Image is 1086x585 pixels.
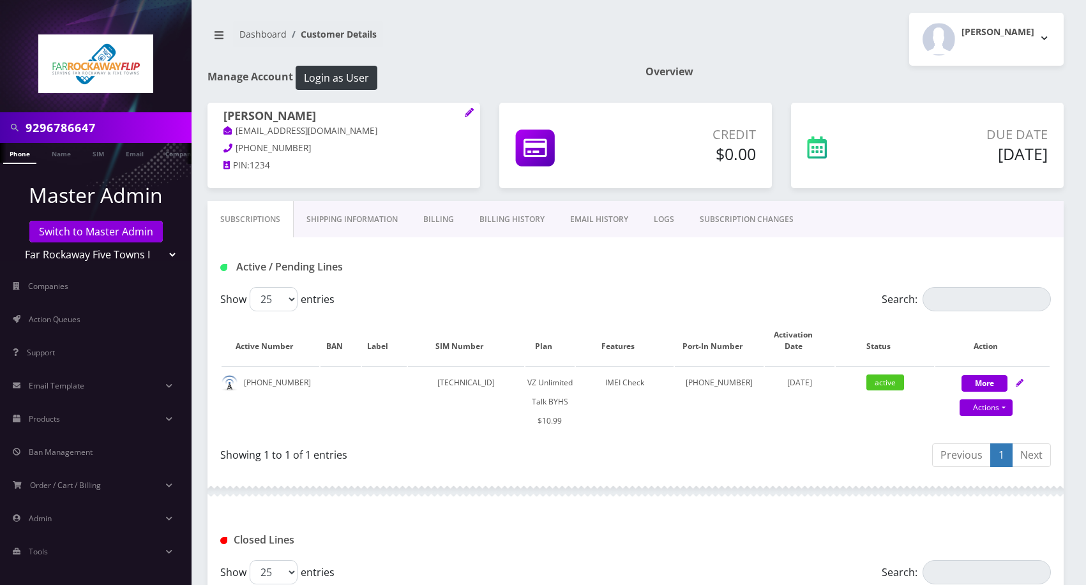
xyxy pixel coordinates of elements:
[675,316,764,365] th: Port-In Number: activate to sort column ascending
[239,28,287,40] a: Dashboard
[787,377,812,388] span: [DATE]
[29,314,80,325] span: Action Queues
[29,513,52,524] span: Admin
[223,109,464,124] h1: [PERSON_NAME]
[576,373,674,392] div: IMEI Check
[29,546,48,557] span: Tools
[159,143,202,163] a: Company
[411,201,467,238] a: Billing
[27,347,55,358] span: Support
[29,447,93,457] span: Ban Management
[624,144,756,163] h5: $0.00
[222,375,238,391] img: default.png
[990,443,1013,467] a: 1
[765,316,835,365] th: Activation Date: activate to sort column ascending
[467,201,557,238] a: Billing History
[866,374,904,390] span: active
[207,201,294,238] a: Subscriptions
[86,143,110,163] a: SIM
[645,66,1064,78] h1: Overview
[220,442,626,463] div: Showing 1 to 1 of 1 entries
[557,201,641,238] a: EMAIL HISTORY
[624,125,756,144] p: Credit
[29,380,84,391] span: Email Template
[287,27,377,41] li: Customer Details
[962,27,1034,38] h2: [PERSON_NAME]
[962,375,1007,392] button: More
[220,537,227,544] img: Closed Lines
[894,125,1048,144] p: Due Date
[3,143,36,164] a: Phone
[220,560,335,584] label: Show entries
[362,316,407,365] th: Label: activate to sort column ascending
[894,144,1048,163] h5: [DATE]
[29,413,60,424] span: Products
[207,21,626,57] nav: breadcrumb
[222,366,319,437] td: [PHONE_NUMBER]
[935,316,1050,365] th: Action: activate to sort column ascending
[38,34,153,93] img: Far Rockaway Five Towns Flip
[220,287,335,311] label: Show entries
[26,115,188,140] input: Search in Company
[294,201,411,238] a: Shipping Information
[675,366,764,437] td: [PHONE_NUMBER]
[220,261,485,273] h1: Active / Pending Lines
[29,221,163,242] a: Switch to Master Admin
[909,13,1064,66] button: [PERSON_NAME]
[207,66,626,90] h1: Manage Account
[408,316,524,365] th: SIM Number: activate to sort column ascending
[923,287,1051,311] input: Search:
[641,201,687,238] a: LOGS
[293,70,377,84] a: Login as User
[220,264,227,271] img: Active / Pending Lines
[576,316,674,365] th: Features: activate to sort column ascending
[220,534,485,546] h1: Closed Lines
[250,159,270,171] span: 1234
[45,143,77,163] a: Name
[836,316,933,365] th: Status: activate to sort column ascending
[932,443,991,467] a: Previous
[236,142,311,154] span: [PHONE_NUMBER]
[525,366,575,437] td: VZ Unlimited Talk BYHS $10.99
[882,287,1051,311] label: Search:
[923,560,1051,584] input: Search:
[223,159,250,172] a: PIN:
[250,287,298,311] select: Showentries
[882,560,1051,584] label: Search:
[250,560,298,584] select: Showentries
[223,125,377,138] a: [EMAIL_ADDRESS][DOMAIN_NAME]
[296,66,377,90] button: Login as User
[960,399,1013,416] a: Actions
[525,316,575,365] th: Plan: activate to sort column ascending
[119,143,150,163] a: Email
[28,281,68,292] span: Companies
[30,480,101,491] span: Order / Cart / Billing
[1012,443,1051,467] a: Next
[321,316,360,365] th: BAN: activate to sort column ascending
[222,316,319,365] th: Active Number: activate to sort column ascending
[408,366,524,437] td: [TECHNICAL_ID]
[687,201,806,238] a: SUBSCRIPTION CHANGES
